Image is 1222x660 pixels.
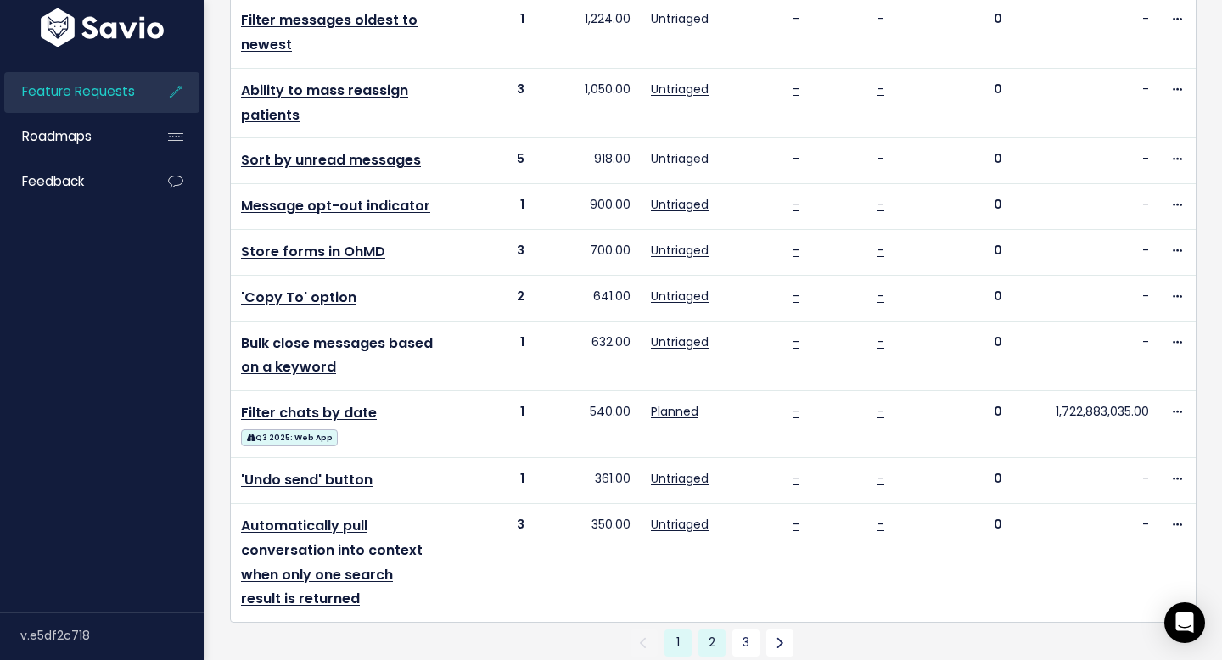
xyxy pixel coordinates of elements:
a: Planned [651,403,698,420]
span: Feature Requests [22,82,135,100]
a: Feature Requests [4,72,141,111]
td: - [1012,68,1159,138]
a: Sort by unread messages [241,150,421,170]
td: 0 [943,504,1012,623]
a: Untriaged [651,470,709,487]
a: 2 [698,629,726,657]
a: - [877,403,884,420]
a: Feedback [4,162,141,201]
a: 'Undo send' button [241,470,373,489]
td: 0 [943,138,1012,184]
td: 350.00 [535,504,641,623]
td: 918.00 [535,138,641,184]
a: - [877,196,884,213]
td: - [1012,504,1159,623]
a: - [793,196,799,213]
td: - [1012,321,1159,391]
a: - [793,516,799,533]
td: 0 [943,184,1012,230]
a: - [877,470,884,487]
a: Untriaged [651,10,709,27]
a: Untriaged [651,196,709,213]
div: Open Intercom Messenger [1164,602,1205,643]
a: Untriaged [651,150,709,167]
span: Feedback [22,172,84,190]
td: - [1012,184,1159,230]
td: 2 [444,275,535,321]
td: 1,722,883,035.00 [1012,391,1159,458]
a: Q3 2025: Web App [241,426,338,447]
a: - [877,333,884,350]
td: 0 [943,230,1012,276]
a: Untriaged [651,516,709,533]
a: Untriaged [651,242,709,259]
a: - [793,288,799,305]
a: - [877,150,884,167]
a: - [793,242,799,259]
a: - [793,81,799,98]
td: 540.00 [535,391,641,458]
a: - [877,10,884,27]
img: logo-white.9d6f32f41409.svg [36,8,168,47]
td: - [1012,138,1159,184]
td: 0 [943,458,1012,504]
td: - [1012,230,1159,276]
a: - [877,288,884,305]
td: 900.00 [535,184,641,230]
a: Untriaged [651,333,709,350]
span: Q3 2025: Web App [241,429,338,446]
td: 0 [943,275,1012,321]
a: Store forms in OhMD [241,242,385,261]
td: 5 [444,138,535,184]
a: - [793,470,799,487]
a: Message opt-out indicator [241,196,430,215]
a: - [793,333,799,350]
span: 1 [664,629,692,657]
a: Filter messages oldest to newest [241,10,418,54]
a: Untriaged [651,81,709,98]
td: 3 [444,68,535,138]
td: 361.00 [535,458,641,504]
a: 3 [732,629,760,657]
a: 'Copy To' option [241,288,356,307]
a: Untriaged [651,288,709,305]
a: - [877,242,884,259]
a: - [877,81,884,98]
td: 700.00 [535,230,641,276]
a: Filter chats by date [241,403,377,422]
td: 0 [943,68,1012,138]
td: 632.00 [535,321,641,391]
a: Ability to mass reassign patients [241,81,408,125]
a: Roadmaps [4,117,141,156]
span: Roadmaps [22,127,92,145]
a: - [877,516,884,533]
td: 1,050.00 [535,68,641,138]
a: - [793,403,799,420]
td: 0 [943,321,1012,391]
td: 1 [444,458,535,504]
a: - [793,10,799,27]
td: - [1012,275,1159,321]
td: 0 [943,391,1012,458]
td: 641.00 [535,275,641,321]
div: v.e5df2c718 [20,613,204,657]
td: 1 [444,184,535,230]
td: 1 [444,321,535,391]
td: - [1012,458,1159,504]
td: 1 [444,391,535,458]
td: 3 [444,504,535,623]
a: Bulk close messages based on a keyword [241,333,433,378]
a: Automatically pull conversation into context when only one search result is returned [241,516,423,608]
td: 3 [444,230,535,276]
a: - [793,150,799,167]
